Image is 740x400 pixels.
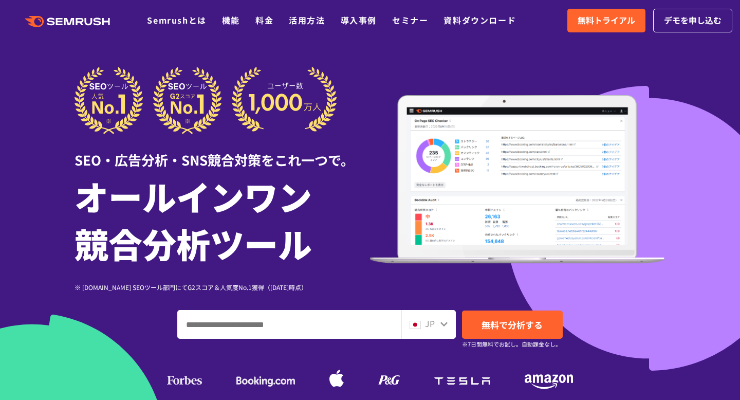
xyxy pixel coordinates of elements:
[462,311,563,339] a: 無料で分析する
[392,14,428,26] a: セミナー
[178,311,400,338] input: ドメイン、キーワードまたはURLを入力してください
[255,14,273,26] a: 料金
[578,14,635,27] span: 無料トライアル
[147,14,206,26] a: Semrushとは
[462,339,561,349] small: ※7日間無料でお試し。自動課金なし。
[482,318,543,331] span: 無料で分析する
[75,134,370,170] div: SEO・広告分析・SNS競合対策をこれ一つで。
[222,14,240,26] a: 機能
[425,317,435,330] span: JP
[75,282,370,292] div: ※ [DOMAIN_NAME] SEOツール部門にてG2スコア＆人気度No.1獲得（[DATE]時点）
[567,9,645,32] a: 無料トライアル
[341,14,377,26] a: 導入事例
[664,14,721,27] span: デモを申し込む
[289,14,325,26] a: 活用方法
[443,14,516,26] a: 資料ダウンロード
[75,172,370,267] h1: オールインワン 競合分析ツール
[653,9,732,32] a: デモを申し込む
